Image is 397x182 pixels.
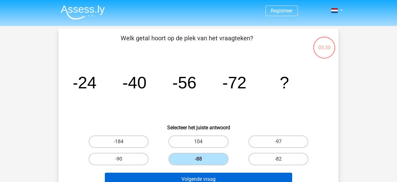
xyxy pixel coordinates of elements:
label: -88 [168,153,228,165]
tspan: -24 [72,73,96,92]
label: -82 [248,153,308,165]
label: -184 [89,135,149,148]
h6: Selecteer het juiste antwoord [69,120,328,131]
div: 05:30 [313,36,336,51]
a: Registreer [271,8,292,14]
tspan: -56 [172,73,197,92]
img: Assessly [61,5,105,20]
label: 104 [168,135,228,148]
p: Welk getal hoort op de plek van het vraagteken? [69,33,305,52]
tspan: ? [280,73,289,92]
label: -97 [248,135,308,148]
tspan: -40 [123,73,147,92]
tspan: -72 [222,73,247,92]
label: -90 [89,153,149,165]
